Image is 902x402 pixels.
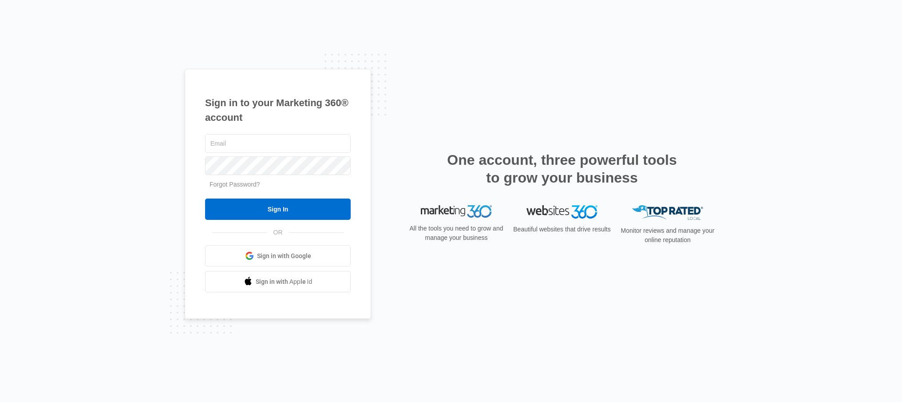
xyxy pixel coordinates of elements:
a: Sign in with Apple Id [205,271,351,292]
p: Beautiful websites that drive results [512,225,612,234]
a: Forgot Password? [210,181,260,188]
span: OR [267,228,289,237]
img: Marketing 360 [421,205,492,218]
a: Sign in with Google [205,245,351,267]
span: Sign in with Google [257,251,311,261]
input: Sign In [205,199,351,220]
h1: Sign in to your Marketing 360® account [205,96,351,125]
p: All the tools you need to grow and manage your business [407,224,506,243]
img: Websites 360 [526,205,597,218]
p: Monitor reviews and manage your online reputation [618,226,717,245]
h2: One account, three powerful tools to grow your business [444,151,680,187]
img: Top Rated Local [632,205,703,220]
span: Sign in with Apple Id [256,277,313,287]
input: Email [205,134,351,153]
